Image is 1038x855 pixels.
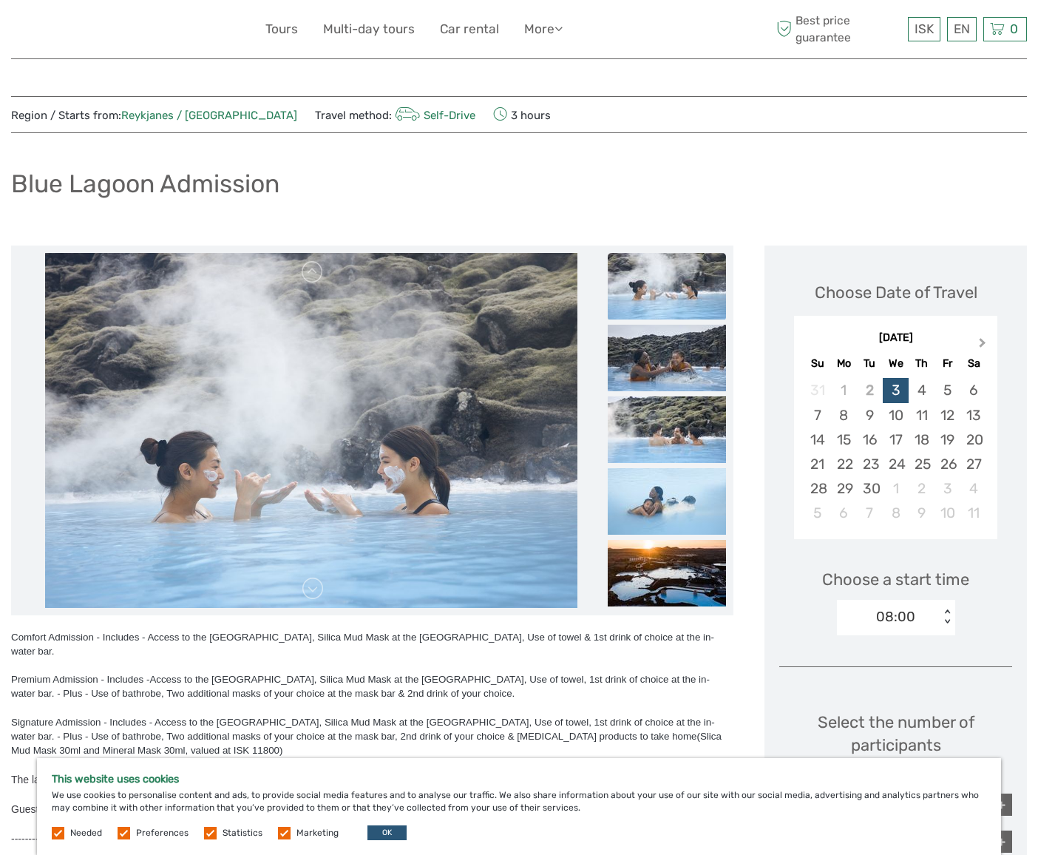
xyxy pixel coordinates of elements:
[392,109,475,122] a: Self-Drive
[831,452,857,476] div: Choose Monday, September 22nd, 2025
[367,825,407,840] button: OK
[822,568,969,591] span: Choose a start time
[37,758,1001,855] div: We use cookies to personalise content and ads, to provide social media features and to analyse ou...
[170,23,188,41] button: Open LiveChat chat widget
[909,501,934,525] div: Choose Thursday, October 9th, 2025
[804,378,830,402] div: Not available Sunday, August 31st, 2025
[990,831,1012,853] div: +
[883,476,909,501] div: Choose Wednesday, October 1st, 2025
[934,354,960,374] div: Fr
[804,427,830,452] div: Choose Sunday, September 14th, 2025
[11,774,264,785] span: The last bookable slot is always 2 hours before closing.
[876,607,915,626] div: 08:00
[11,630,733,658] div: Comfort Admission - Includes - Access to the [GEOGRAPHIC_DATA], Silica Mud Mask at the [GEOGRAPHI...
[608,468,726,535] img: 074d1b25433144c697119fb130ce2944_slider_thumbnail.jpg
[934,476,960,501] div: Choose Friday, October 3rd, 2025
[798,378,992,525] div: month 2025-09
[804,501,830,525] div: Choose Sunday, October 5th, 2025
[11,169,279,199] h1: Blue Lagoon Admission
[831,501,857,525] div: Choose Monday, October 6th, 2025
[909,452,934,476] div: Choose Thursday, September 25th, 2025
[524,18,563,40] a: More
[11,717,722,756] span: Access to the [GEOGRAPHIC_DATA], Silica Mud Mask at the [GEOGRAPHIC_DATA], Use of towel, 1st drin...
[857,354,883,374] div: Tu
[857,403,883,427] div: Choose Tuesday, September 9th, 2025
[909,476,934,501] div: Choose Thursday, October 2nd, 2025
[45,253,577,608] img: 2adeb98bcb0a40b2ab98e71494bc4d06_main_slider.jpg
[804,452,830,476] div: Choose Sunday, September 21st, 2025
[440,18,499,40] a: Car rental
[883,452,909,476] div: Choose Wednesday, September 24th, 2025
[804,403,830,427] div: Choose Sunday, September 7th, 2025
[934,378,960,402] div: Choose Friday, September 5th, 2025
[831,354,857,374] div: Mo
[136,827,189,839] label: Preferences
[11,833,349,845] span: --------------------------------------------------------------------------------------------------
[323,18,415,40] a: Multi-day tours
[960,501,986,525] div: Choose Saturday, October 11th, 2025
[909,403,934,427] div: Choose Thursday, September 11th, 2025
[857,501,883,525] div: Choose Tuesday, October 7th, 2025
[990,794,1012,816] div: +
[11,674,710,699] span: Access to the [GEOGRAPHIC_DATA], Silica Mud Mask at the [GEOGRAPHIC_DATA], Use of towel, 1st drin...
[883,378,909,402] div: Choose Wednesday, September 3rd, 2025
[794,331,997,346] div: [DATE]
[831,427,857,452] div: Choose Monday, September 15th, 2025
[934,501,960,525] div: Choose Friday, October 10th, 2025
[909,378,934,402] div: Choose Thursday, September 4th, 2025
[315,104,475,125] span: Travel method:
[804,476,830,501] div: Choose Sunday, September 28th, 2025
[947,17,977,41] div: EN
[608,253,726,320] img: 2adeb98bcb0a40b2ab98e71494bc4d06_slider_thumbnail.jpg
[265,18,298,40] a: Tours
[11,672,733,700] div: Premium Admission - Includes -
[909,427,934,452] div: Choose Thursday, September 18th, 2025
[934,452,960,476] div: Choose Friday, September 26th, 2025
[493,104,551,125] span: 3 hours
[883,501,909,525] div: Choose Wednesday, October 8th, 2025
[883,427,909,452] div: Choose Wednesday, September 17th, 2025
[960,403,986,427] div: Choose Saturday, September 13th, 2025
[883,354,909,374] div: We
[608,396,726,463] img: 811391cfcce346129166c4f5c33747f0_slider_thumbnail.jpg
[831,476,857,501] div: Choose Monday, September 29th, 2025
[960,427,986,452] div: Choose Saturday, September 20th, 2025
[70,827,102,839] label: Needed
[934,403,960,427] div: Choose Friday, September 12th, 2025
[52,773,986,785] h5: This website uses cookies
[960,452,986,476] div: Choose Saturday, September 27th, 2025
[1008,21,1020,36] span: 0
[779,711,1012,778] div: Select the number of participants
[11,717,152,728] span: Signature Admission - Includes -
[11,803,241,815] span: Guests must exit the water 30mins before closure.
[857,476,883,501] div: Choose Tuesday, September 30th, 2025
[940,609,953,625] div: < >
[934,427,960,452] div: Choose Friday, September 19th, 2025
[296,827,339,839] label: Marketing
[223,827,262,839] label: Statistics
[121,109,297,122] a: Reykjanes / [GEOGRAPHIC_DATA]
[915,21,934,36] span: ISK
[883,403,909,427] div: Choose Wednesday, September 10th, 2025
[857,427,883,452] div: Choose Tuesday, September 16th, 2025
[960,476,986,501] div: Choose Saturday, October 4th, 2025
[608,325,726,391] img: 480a193e8ba84a95a42242670c5714f0_slider_thumbnail.jpg
[909,354,934,374] div: Th
[773,13,905,45] span: Best price guarantee
[815,281,977,304] div: Choose Date of Travel
[11,11,86,47] img: 632-1a1f61c2-ab70-46c5-a88f-57c82c74ba0d_logo_small.jpg
[972,334,996,358] button: Next Month
[857,378,883,402] div: Not available Tuesday, September 2nd, 2025
[857,452,883,476] div: Choose Tuesday, September 23rd, 2025
[21,26,167,38] p: We're away right now. Please check back later!
[960,354,986,374] div: Sa
[11,108,297,124] span: Region / Starts from:
[608,540,726,606] img: d9bf8667d031459cbd5a0f097f6a92b7_slider_thumbnail.jpg
[804,354,830,374] div: Su
[831,378,857,402] div: Not available Monday, September 1st, 2025
[960,378,986,402] div: Choose Saturday, September 6th, 2025
[831,403,857,427] div: Choose Monday, September 8th, 2025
